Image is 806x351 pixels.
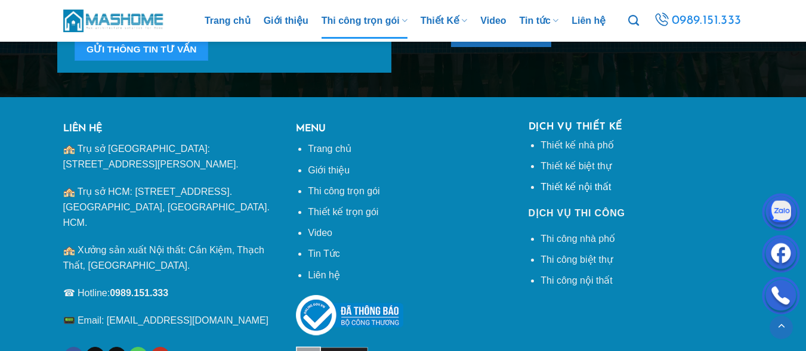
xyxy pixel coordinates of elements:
p: ☎ Hotline: [63,285,278,301]
a: 0989.151.333 [110,288,168,298]
p: 🏤 Trụ sở [GEOGRAPHIC_DATA]: [STREET_ADDRESS][PERSON_NAME]. [63,141,278,172]
strong: Dịch vụ thiết kế [529,122,623,132]
a: Thi công nhà phố [541,234,615,244]
a: Liên hệ [572,3,606,39]
input: Gửi thông tin tư vấn [75,38,208,61]
span: 0989.151.333 [671,11,742,31]
p: 📟 Email: [EMAIL_ADDRESS][DOMAIN_NAME] [63,313,278,328]
a: 0989.151.333 [651,10,743,32]
a: Tin Tức [308,249,340,259]
strong: Dịch vụ thi công [529,208,625,218]
a: Video [480,3,506,39]
strong: LIÊN HỆ [63,124,102,133]
a: Thi công biệt thự [541,254,613,265]
a: Trang chủ [205,3,251,39]
a: Thiết kế trọn gói [308,207,378,217]
a: Thi công nội thất [541,275,613,285]
img: Zalo [763,196,799,232]
a: Thiết kế nhà phố [541,140,614,150]
a: Thi công trọn gói [322,3,407,39]
a: Giới thiệu [264,3,308,39]
a: Lên đầu trang [770,316,793,339]
p: 🏤 Trụ sở HCM: [STREET_ADDRESS]. [GEOGRAPHIC_DATA], [GEOGRAPHIC_DATA]. HCM. [63,184,278,230]
a: Trang chủ [308,144,351,154]
a: Tìm kiếm [628,8,639,33]
strong: MENU [296,124,326,133]
a: Tin tức [520,3,559,39]
p: 🏤 Xưởng sản xuất Nội thất: Cần Kiệm, Thạch Thất, [GEOGRAPHIC_DATA]. [63,243,278,273]
img: MasHome – Tổng Thầu Thiết Kế Và Xây Nhà Trọn Gói [63,8,165,33]
a: Video [308,228,332,238]
a: Thi công trọn gói [308,186,379,196]
a: Giới thiệu [308,165,350,175]
a: Thiết kế nội thất [541,182,611,192]
a: Thiết kế biệt thự [541,161,611,171]
a: Thiết Kế [421,3,468,39]
img: Facebook [763,238,799,274]
a: Liên hệ [308,270,340,280]
img: Phone [763,279,799,315]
